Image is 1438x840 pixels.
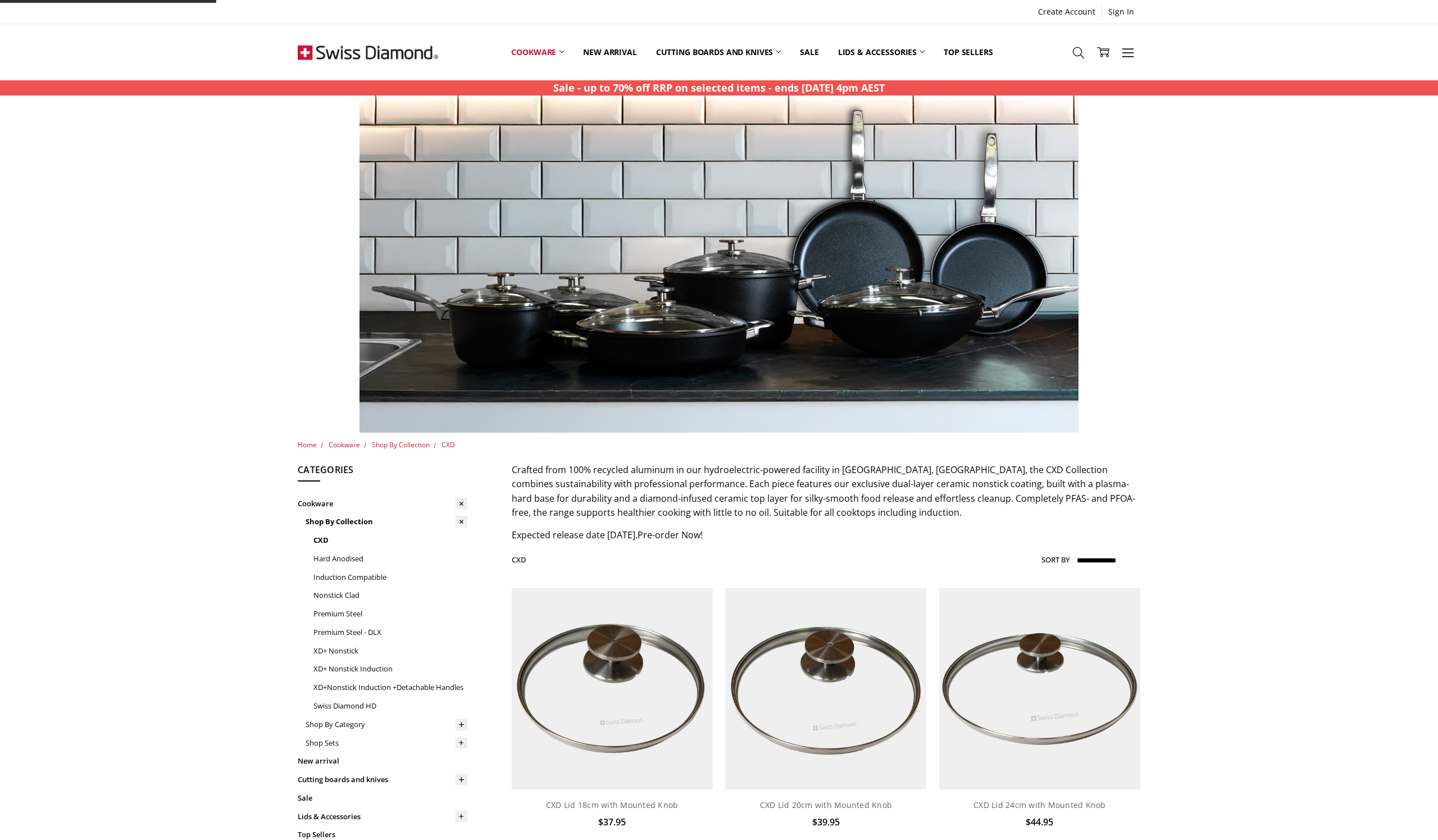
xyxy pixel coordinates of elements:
h5: Categories [298,463,467,482]
span: $44.95 [1026,816,1053,828]
a: CXD Lid 24cm with Mounted Knob [973,800,1106,810]
a: New arrival [298,752,467,770]
a: Cookware [329,440,360,449]
a: Shop By Category [306,715,467,734]
a: Home [298,440,317,449]
a: Lids & Accessories [829,27,934,77]
a: Shop By Collection [372,440,430,449]
a: New arrival [574,27,646,77]
a: Sale [790,27,828,77]
a: CXD Lid 18cm with Mounted Knob [546,800,679,810]
a: Cookware [298,494,467,513]
a: Nonstick Clad [313,586,467,605]
span: Pre-order Now! [638,529,703,541]
a: Sign In [1102,4,1140,20]
a: Create Account [1032,4,1102,20]
a: Cutting boards and knives [298,770,467,789]
span: $37.95 [598,816,626,828]
a: XD+Nonstick Induction +Detachable Handles [313,678,467,697]
a: Cutting boards and knives [647,27,791,77]
a: CXD [313,531,467,550]
a: Premium Steel - DLX [313,623,467,642]
a: Top Sellers [934,27,1002,77]
img: CXD Lid 18cm with Mounted Knob [512,588,713,789]
img: CXD Lid 24cm with Mounted Knob [939,588,1140,789]
a: CXD [442,440,455,449]
label: Sort By [1041,551,1070,569]
a: Shop By Collection [306,512,467,531]
a: Cookware [502,27,574,77]
img: CXD Lid 20cm with Mounted Knob [725,588,926,789]
a: Hard Anodised [313,550,467,568]
a: Lids & Accessories [298,807,467,826]
h1: CXD [512,555,526,564]
a: XD+ Nonstick Induction [313,660,467,678]
img: Free Shipping On Every Order [298,24,438,80]
a: Shop Sets [306,734,467,752]
a: Swiss Diamond HD [313,697,467,715]
span: Expected release date [DATE]. [512,529,703,541]
a: Premium Steel [313,605,467,623]
span: $39.95 [812,816,840,828]
a: Sale [298,789,467,807]
a: Induction Compatible [313,568,467,587]
a: CXD Lid 20cm with Mounted Knob [760,800,893,810]
a: XD+ Nonstick [313,642,467,660]
span: Crafted from 100% recycled aluminum in our hydroelectric-powered facility in [GEOGRAPHIC_DATA], [... [512,464,1135,519]
strong: Sale - up to 70% off RRP on selected items - ends [DATE] 4pm AEST [553,81,885,94]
